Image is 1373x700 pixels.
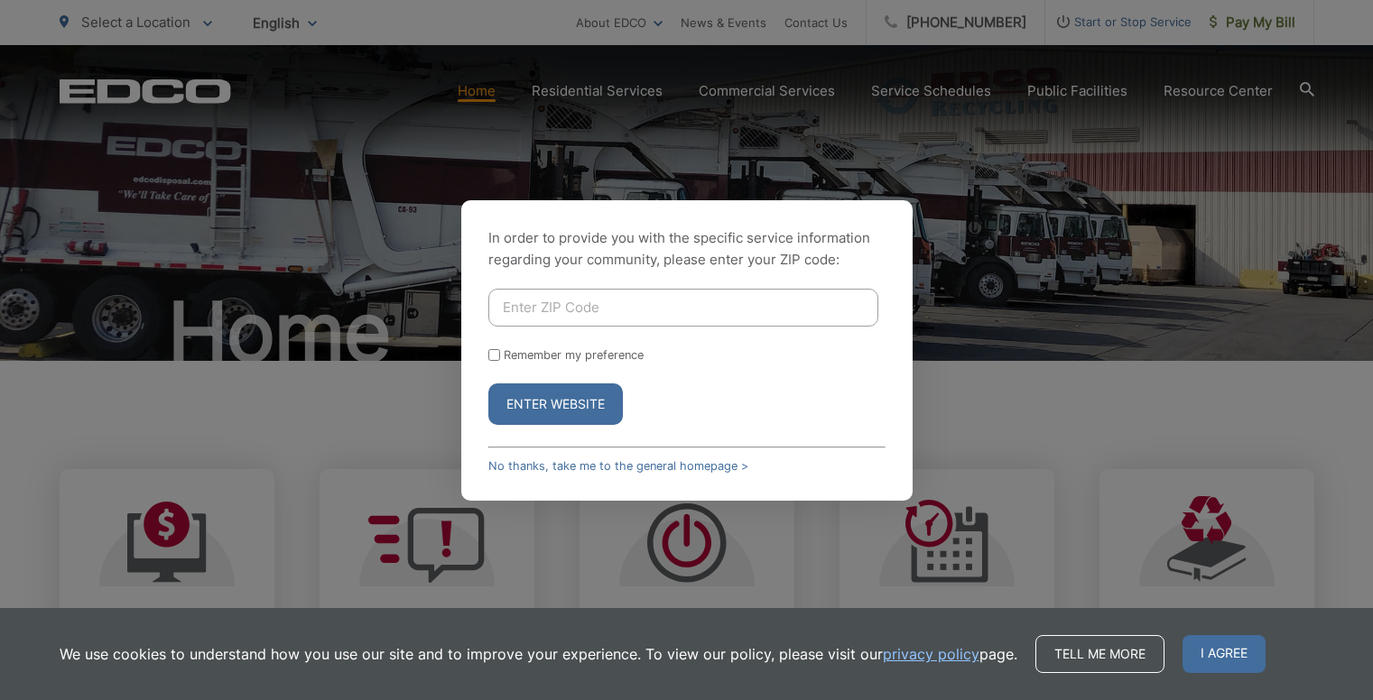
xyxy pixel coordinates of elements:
[488,383,623,425] button: Enter Website
[488,227,886,271] p: In order to provide you with the specific service information regarding your community, please en...
[488,459,748,473] a: No thanks, take me to the general homepage >
[488,289,878,327] input: Enter ZIP Code
[1035,635,1164,673] a: Tell me more
[1183,635,1266,673] span: I agree
[504,348,644,362] label: Remember my preference
[60,643,1017,665] p: We use cookies to understand how you use our site and to improve your experience. To view our pol...
[883,643,979,665] a: privacy policy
